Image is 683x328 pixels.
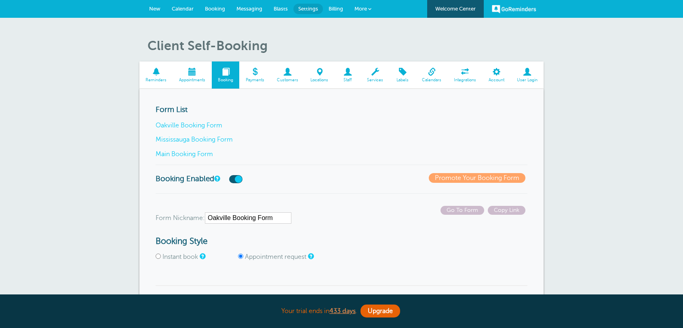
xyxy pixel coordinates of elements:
span: Locations [308,78,331,83]
a: Appointments [173,61,212,89]
a: Services [361,61,390,89]
label: Appointment request [245,253,306,260]
h1: Client Self-Booking [148,38,544,53]
span: Customers [274,78,300,83]
a: This switch turns your online booking form on or off. [214,176,219,181]
a: Account [482,61,510,89]
label: Instant book [162,253,198,260]
span: Settings [298,6,318,12]
h3: Booking Form Content [156,285,527,308]
span: User Login [514,78,540,83]
span: New [149,6,160,12]
span: More [354,6,367,12]
a: Customers [270,61,304,89]
span: Booking [205,6,225,12]
a: Locations [304,61,335,89]
span: Billing [329,6,343,12]
a: User Login [510,61,544,89]
a: Integrations [448,61,483,89]
h3: Booking Style [156,237,527,247]
span: Appointments [177,78,208,83]
span: Reminders [143,78,169,83]
a: Oakville Booking Form [156,122,222,129]
div: Your trial ends in . [139,303,544,320]
span: Integrations [452,78,479,83]
span: Labels [394,78,412,83]
a: Upgrade [360,305,400,317]
span: Calendar [172,6,194,12]
a: Staff [335,61,361,89]
span: Services [365,78,386,83]
a: Payments [239,61,270,89]
a: Mississauga Booking Form [156,136,233,143]
a: Go To Form [441,207,488,213]
span: Booking [216,78,236,83]
a: Copy Link [488,207,527,213]
span: Copy Link [488,206,525,215]
a: Settings [293,4,323,14]
a: Customers create appointments without you needing to approve them. [200,254,204,259]
span: Blasts [274,6,288,12]
span: Staff [339,78,357,83]
a: 433 days [329,307,356,315]
span: Account [486,78,506,83]
span: Go To Form [441,206,484,215]
span: Messaging [236,6,262,12]
a: Reminders [139,61,173,89]
a: Main Booking Form [156,150,213,158]
h3: Booking Enabled [156,173,277,183]
a: Promote Your Booking Form [429,173,525,183]
p: Form Nickname: [156,212,527,224]
span: Calendars [420,78,444,83]
a: Labels [390,61,416,89]
a: Customers <i>request</i> appointments, giving up to three preferred times. You have to approve re... [308,254,313,259]
a: Calendars [416,61,448,89]
span: Payments [243,78,266,83]
h3: Form List [156,105,527,114]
